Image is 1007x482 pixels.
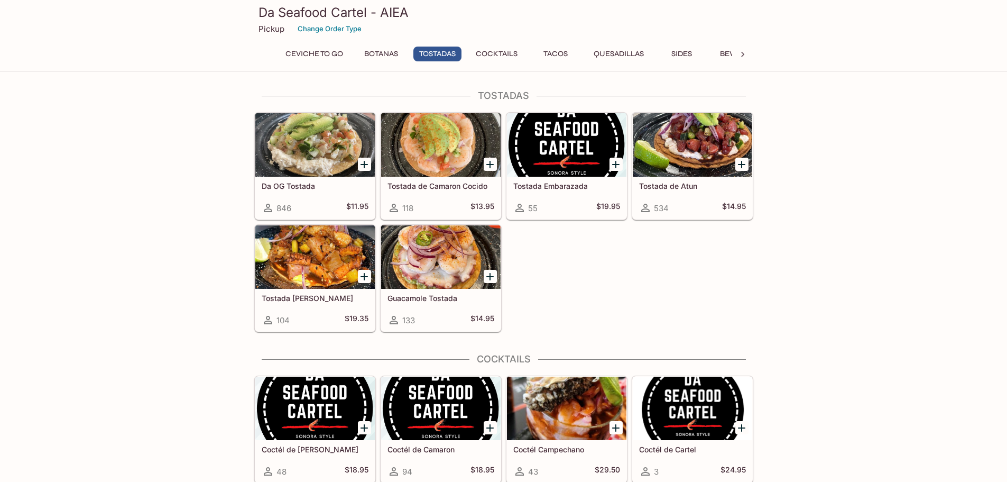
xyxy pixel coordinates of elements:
[258,4,749,21] h3: Da Seafood Cartel - AIEA
[293,21,366,37] button: Change Order Type
[255,113,375,220] a: Da OG Tostada846$11.95
[735,421,749,434] button: Add Coctél de Cartel
[381,225,501,332] a: Guacamole Tostada133$14.95
[258,24,284,34] p: Pickup
[387,445,494,454] h5: Coctél de Camaron
[413,47,461,61] button: Tostadas
[255,225,375,289] div: Tostada la Basta
[507,113,626,177] div: Tostada Embarazada
[632,113,753,220] a: Tostada de Atun534$14.95
[262,294,368,303] h5: Tostada [PERSON_NAME]
[402,203,413,213] span: 118
[381,225,501,289] div: Guacamole Tostada
[254,353,753,365] h4: Cocktails
[346,202,368,214] h5: $11.95
[276,315,290,325] span: 104
[387,181,494,190] h5: Tostada de Camaron Cocido
[381,377,501,440] div: Coctél de Camaron
[513,181,620,190] h5: Tostada Embarazada
[381,113,501,220] a: Tostada de Camaron Cocido118$13.95
[654,467,659,477] span: 3
[358,158,371,171] button: Add Da OG Tostada
[639,445,746,454] h5: Coctél de Cartel
[280,47,349,61] button: Ceviche To Go
[528,467,538,477] span: 43
[402,315,415,325] span: 133
[609,158,623,171] button: Add Tostada Embarazada
[387,294,494,303] h5: Guacamole Tostada
[470,314,494,326] h5: $14.95
[255,377,375,440] div: Coctél de Ceviche
[345,314,368,326] h5: $19.35
[470,47,523,61] button: Cocktails
[506,113,627,220] a: Tostada Embarazada55$19.95
[484,270,497,283] button: Add Guacamole Tostada
[595,465,620,478] h5: $29.50
[484,421,497,434] button: Add Coctél de Camaron
[255,113,375,177] div: Da OG Tostada
[658,47,706,61] button: Sides
[402,467,412,477] span: 94
[358,421,371,434] button: Add Coctél de Ceviche
[276,203,291,213] span: 846
[639,181,746,190] h5: Tostada de Atun
[262,445,368,454] h5: Coctél de [PERSON_NAME]
[588,47,650,61] button: Quesadillas
[596,202,620,214] h5: $19.95
[470,465,494,478] h5: $18.95
[276,467,287,477] span: 48
[484,158,497,171] button: Add Tostada de Camaron Cocido
[633,377,752,440] div: Coctél de Cartel
[532,47,579,61] button: Tacos
[722,202,746,214] h5: $14.95
[255,225,375,332] a: Tostada [PERSON_NAME]104$19.35
[513,445,620,454] h5: Coctél Campechano
[720,465,746,478] h5: $24.95
[654,203,669,213] span: 534
[358,270,371,283] button: Add Tostada la Basta
[528,203,538,213] span: 55
[345,465,368,478] h5: $18.95
[262,181,368,190] h5: Da OG Tostada
[507,377,626,440] div: Coctél Campechano
[735,158,749,171] button: Add Tostada de Atun
[633,113,752,177] div: Tostada de Atun
[609,421,623,434] button: Add Coctél Campechano
[357,47,405,61] button: Botanas
[381,113,501,177] div: Tostada de Camaron Cocido
[714,47,770,61] button: Beverages
[254,90,753,102] h4: Tostadas
[470,202,494,214] h5: $13.95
